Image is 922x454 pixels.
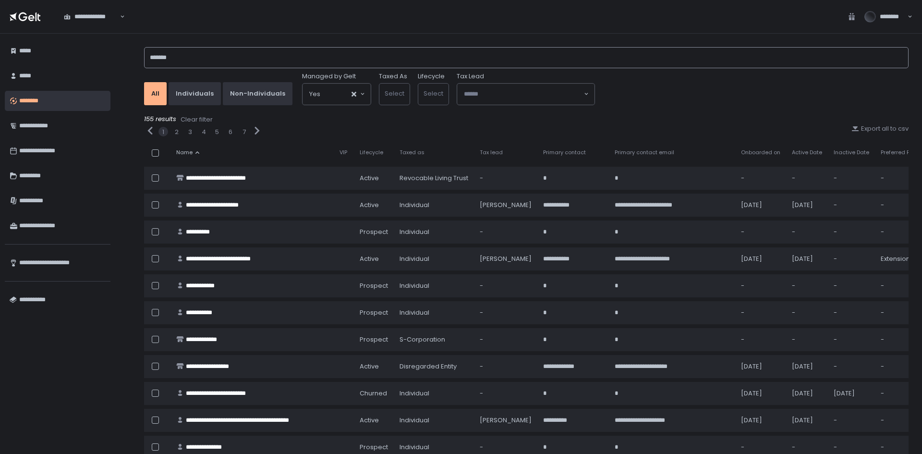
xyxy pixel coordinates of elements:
[543,149,586,156] span: Primary contact
[792,389,822,398] div: [DATE]
[400,335,468,344] div: S-Corporation
[309,89,320,99] span: Yes
[400,174,468,183] div: Revocable Living Trust
[58,7,125,27] div: Search for option
[379,72,407,81] label: Taxed As
[180,115,213,124] button: Clear filter
[400,255,468,263] div: Individual
[352,92,356,97] button: Clear Selected
[792,443,822,452] div: -
[215,128,219,136] button: 5
[792,174,822,183] div: -
[834,149,869,156] span: Inactive Date
[385,89,404,98] span: Select
[176,89,214,98] div: Individuals
[181,115,213,124] div: Clear filter
[400,389,468,398] div: Individual
[360,362,379,371] span: active
[480,228,532,236] div: -
[792,282,822,290] div: -
[360,149,383,156] span: Lifecycle
[792,255,822,263] div: [DATE]
[202,128,206,136] button: 4
[400,443,468,452] div: Individual
[480,416,532,425] div: [PERSON_NAME]
[480,149,503,156] span: Tax lead
[792,149,822,156] span: Active Date
[303,84,371,105] div: Search for option
[360,255,379,263] span: active
[188,128,192,136] button: 3
[834,308,869,317] div: -
[834,443,869,452] div: -
[792,308,822,317] div: -
[741,389,780,398] div: [DATE]
[741,362,780,371] div: [DATE]
[615,149,674,156] span: Primary contact email
[480,443,532,452] div: -
[400,416,468,425] div: Individual
[480,282,532,290] div: -
[144,115,909,124] div: 155 results
[229,128,232,136] button: 6
[741,335,780,344] div: -
[320,89,351,99] input: Search for option
[144,82,167,105] button: All
[360,389,387,398] span: churned
[223,82,292,105] button: Non-Individuals
[230,89,285,98] div: Non-Individuals
[400,308,468,317] div: Individual
[400,362,468,371] div: Disregarded Entity
[480,389,532,398] div: -
[792,362,822,371] div: [DATE]
[457,84,594,105] div: Search for option
[162,128,164,136] button: 1
[851,124,909,133] button: Export all to csv
[834,335,869,344] div: -
[176,149,193,156] span: Name
[480,362,532,371] div: -
[418,72,445,81] label: Lifecycle
[480,335,532,344] div: -
[792,201,822,209] div: [DATE]
[741,174,780,183] div: -
[400,282,468,290] div: Individual
[175,128,179,136] button: 2
[741,282,780,290] div: -
[834,282,869,290] div: -
[360,308,388,317] span: prospect
[480,308,532,317] div: -
[169,82,221,105] button: Individuals
[360,228,388,236] span: prospect
[360,443,388,452] span: prospect
[741,255,780,263] div: [DATE]
[480,174,532,183] div: -
[360,201,379,209] span: active
[834,389,869,398] div: [DATE]
[360,335,388,344] span: prospect
[464,89,583,99] input: Search for option
[881,149,921,156] span: Preferred Filing
[741,443,780,452] div: -
[243,128,246,136] button: 7
[834,201,869,209] div: -
[741,308,780,317] div: -
[741,201,780,209] div: [DATE]
[400,228,468,236] div: Individual
[792,416,822,425] div: [DATE]
[834,255,869,263] div: -
[834,416,869,425] div: -
[302,72,356,81] span: Managed by Gelt
[741,228,780,236] div: -
[480,201,532,209] div: [PERSON_NAME]
[360,416,379,425] span: active
[792,228,822,236] div: -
